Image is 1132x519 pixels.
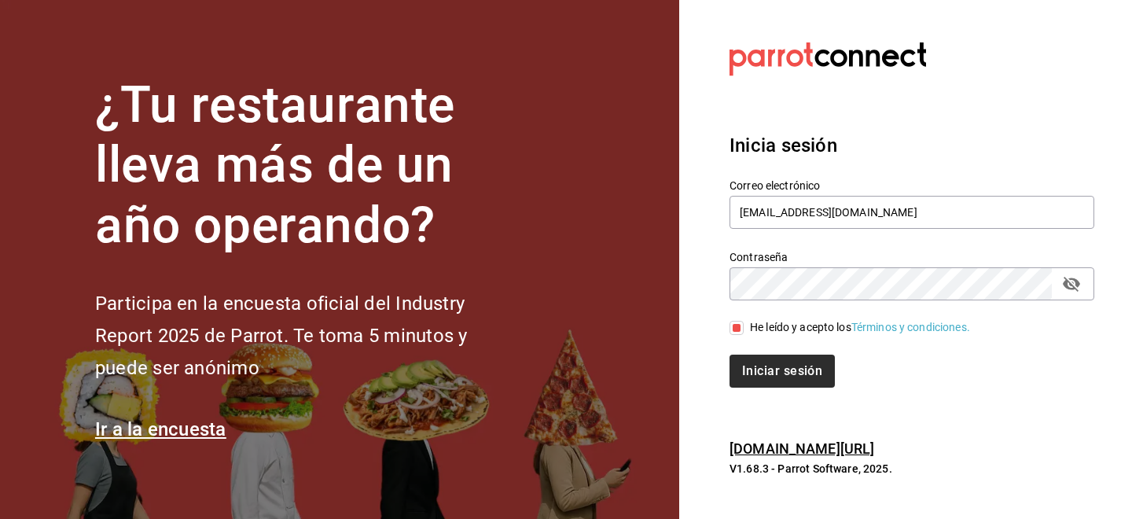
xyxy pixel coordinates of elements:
button: Iniciar sesión [730,355,835,388]
div: He leído y acepto los [750,319,970,336]
a: Ir a la encuesta [95,418,226,440]
label: Contraseña [730,251,1094,262]
h3: Inicia sesión [730,131,1094,160]
a: Términos y condiciones. [851,321,970,333]
h2: Participa en la encuesta oficial del Industry Report 2025 de Parrot. Te toma 5 minutos y puede se... [95,288,520,384]
button: passwordField [1058,271,1085,297]
label: Correo electrónico [730,179,1094,190]
h1: ¿Tu restaurante lleva más de un año operando? [95,75,520,256]
a: [DOMAIN_NAME][URL] [730,440,874,457]
p: V1.68.3 - Parrot Software, 2025. [730,461,1094,477]
input: Ingresa tu correo electrónico [730,196,1094,229]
